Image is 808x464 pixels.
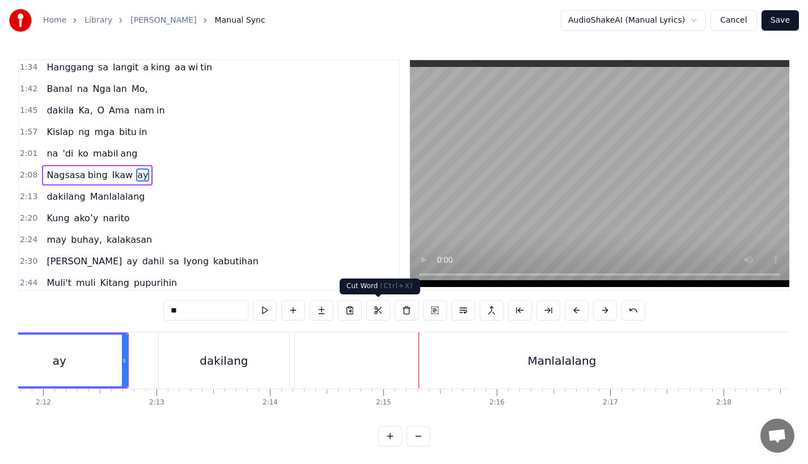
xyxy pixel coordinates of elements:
span: lan [112,82,128,95]
span: ng [77,125,91,138]
span: kabutihan [212,255,260,268]
img: youka [9,9,32,32]
span: dakila [45,104,75,117]
span: na [76,82,90,95]
span: Muli't [45,276,73,289]
div: Open chat [760,419,794,453]
button: Cancel [710,10,756,31]
span: 2:24 [20,234,37,246]
span: muli [75,276,97,289]
span: kalakasan [105,233,153,246]
span: Manlalalang [89,190,146,203]
span: Mo, [130,82,149,95]
span: ( Ctrl+X ) [380,282,413,290]
span: a [142,61,150,74]
span: Iyong [183,255,210,268]
span: Nagsasa [45,168,86,182]
span: na [45,147,59,160]
span: Ka, [77,104,94,117]
a: Home [43,15,66,26]
div: Cut Word [340,279,420,294]
button: Save [762,10,799,31]
span: Ama [108,104,130,117]
nav: breadcrumb [43,15,265,26]
a: [PERSON_NAME] [130,15,196,26]
span: sa [97,61,109,74]
span: may [45,233,67,246]
div: 2:18 [716,398,731,407]
span: Hanggang [45,61,94,74]
span: 'di [61,147,74,160]
span: bitu [118,125,138,138]
span: 2:01 [20,148,37,159]
span: nam [133,104,155,117]
span: dahil [141,255,166,268]
span: Kislap [45,125,75,138]
div: 2:17 [603,398,618,407]
span: O [96,104,105,117]
span: Kitang [99,276,130,289]
span: 2:13 [20,191,37,203]
div: Manlalalang [527,352,596,369]
span: dakilang [45,190,86,203]
span: mga [93,125,116,138]
span: ay [136,168,149,182]
span: Ikaw [111,168,134,182]
span: narito [101,212,130,225]
span: 2:08 [20,170,37,181]
div: 2:14 [263,398,278,407]
span: Nga [92,82,112,95]
span: in [155,104,166,117]
span: 2:44 [20,277,37,289]
span: ay [125,255,138,268]
span: [PERSON_NAME] [45,255,123,268]
span: Banal [45,82,73,95]
span: buhay, [70,233,103,246]
a: Library [84,15,112,26]
span: 1:42 [20,83,37,95]
span: pupurihin [133,276,178,289]
span: 1:45 [20,105,37,116]
span: mabil [92,147,119,160]
span: 1:34 [20,62,37,73]
div: 2:15 [376,398,391,407]
span: langit [112,61,139,74]
div: ay [53,352,66,369]
span: bing [87,168,109,182]
span: ako’y [73,212,100,225]
span: Kung [45,212,70,225]
div: dakilang [200,352,248,369]
span: king [150,61,171,74]
div: 2:16 [489,398,505,407]
span: 2:20 [20,213,37,224]
span: sa [168,255,180,268]
span: aa [174,61,187,74]
span: 1:57 [20,126,37,138]
span: wi [187,61,200,74]
div: 2:13 [149,398,164,407]
span: tin [199,61,213,74]
span: ang [119,147,138,160]
span: in [138,125,149,138]
span: ko [77,147,89,160]
span: Manual Sync [215,15,265,26]
span: 2:30 [20,256,37,267]
div: 2:12 [36,398,51,407]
